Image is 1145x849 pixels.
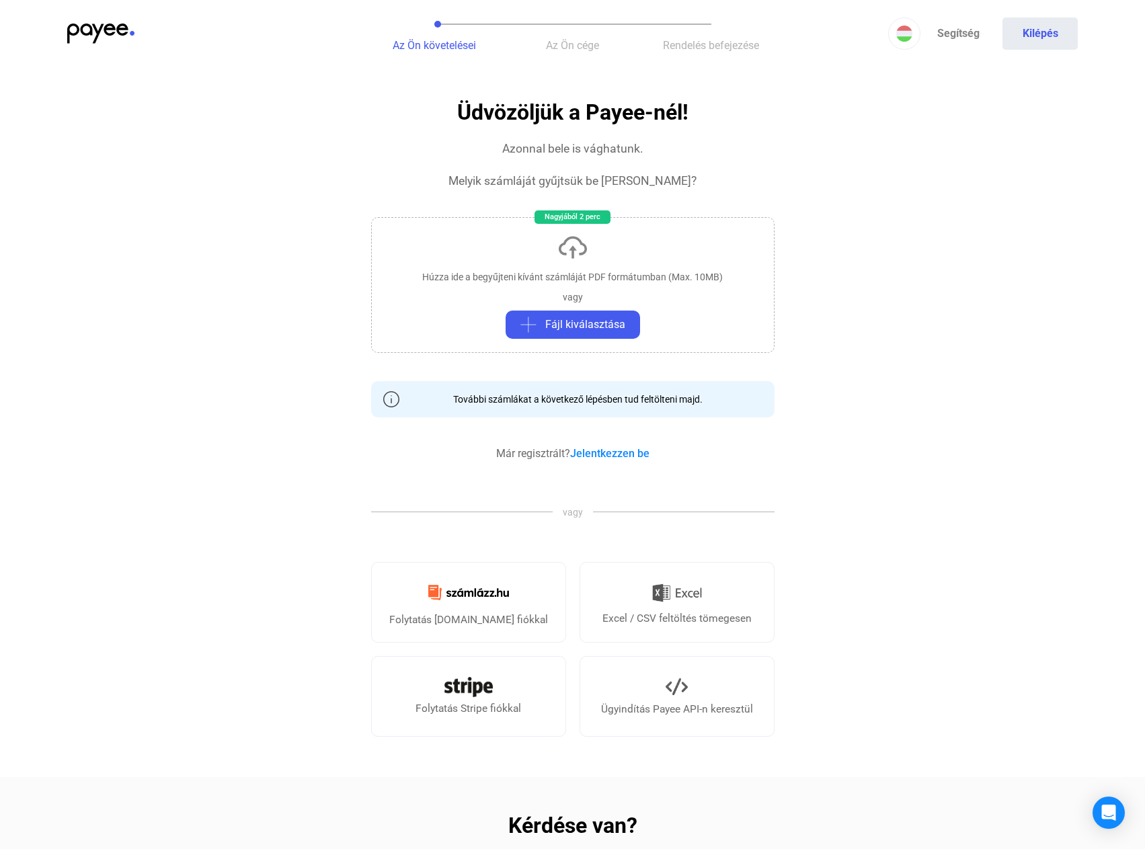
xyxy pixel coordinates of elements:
[67,24,134,44] img: payee-logo
[557,231,589,264] img: upload-cloud
[570,447,649,460] a: Jelentkezzen be
[520,317,537,333] img: plus-grey
[602,610,752,626] div: Excel / CSV feltöltés tömegesen
[506,311,640,339] button: plus-greyFájl kiválasztása
[371,656,566,737] a: Folytatás Stripe fiókkal
[1002,17,1078,50] button: Kilépés
[496,446,649,462] div: Már regisztrált?
[444,677,493,697] img: Stripe
[666,676,688,698] img: API
[553,506,593,519] span: vagy
[393,39,476,52] span: Az Ön követelései
[888,17,920,50] button: HU
[1093,797,1125,829] div: Open Intercom Messenger
[416,700,521,717] div: Folytatás Stripe fiókkal
[448,173,697,189] div: Melyik számláját gyűjtsük be [PERSON_NAME]?
[502,140,643,157] div: Azonnal bele is vághatunk.
[422,270,723,284] div: Húzza ide a begyűjteni kívánt számláját PDF formátumban (Max. 10MB)
[371,562,566,643] a: Folytatás [DOMAIN_NAME] fiókkal
[383,391,399,407] img: info-grey-outline
[663,39,759,52] span: Rendelés befejezése
[546,39,599,52] span: Az Ön cége
[457,101,688,124] h1: Üdvözöljük a Payee-nél!
[563,290,583,304] div: vagy
[652,579,702,607] img: Excel
[535,210,610,224] div: Nagyjából 2 perc
[920,17,996,50] a: Segítség
[580,562,775,643] a: Excel / CSV feltöltés tömegesen
[443,393,703,406] div: További számlákat a következő lépésben tud feltölteni majd.
[508,817,637,834] h2: Kérdése van?
[601,701,753,717] div: Ügyindítás Payee API-n keresztül
[545,317,625,333] span: Fájl kiválasztása
[389,612,548,628] div: Folytatás [DOMAIN_NAME] fiókkal
[420,577,517,608] img: Számlázz.hu
[580,656,775,737] a: Ügyindítás Payee API-n keresztül
[896,26,912,42] img: HU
